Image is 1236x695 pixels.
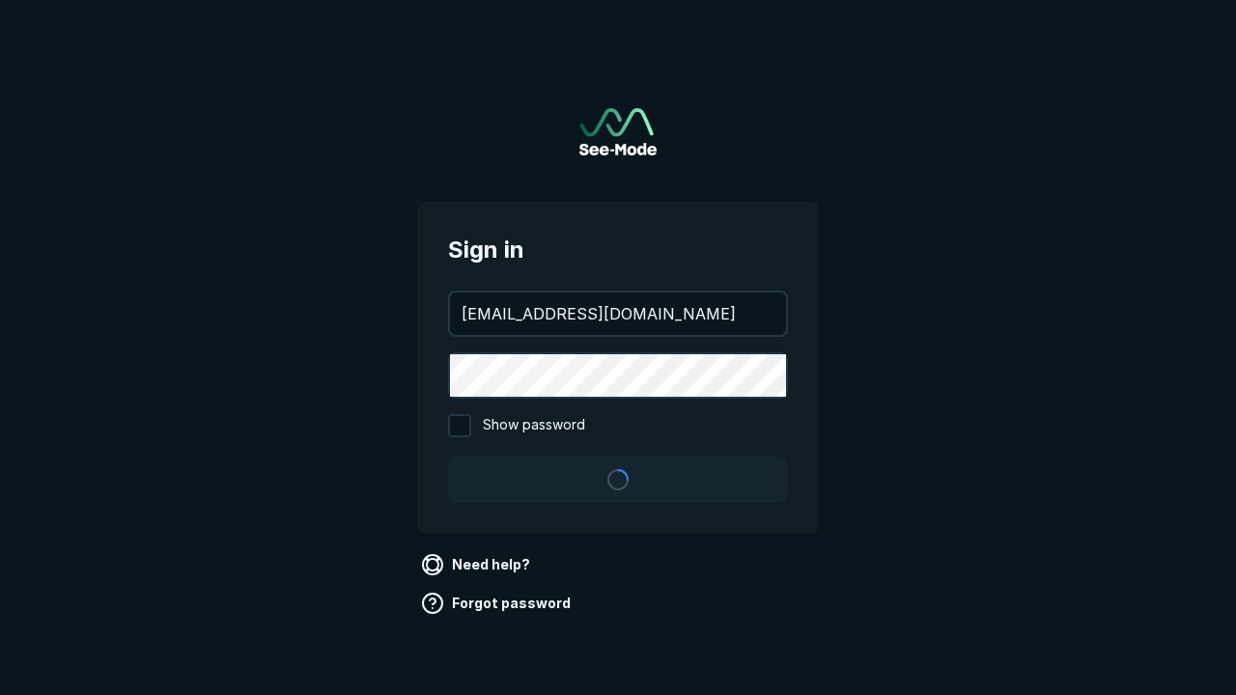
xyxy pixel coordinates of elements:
input: your@email.com [450,292,786,335]
img: See-Mode Logo [579,108,657,155]
a: Need help? [417,549,538,580]
span: Sign in [448,233,788,267]
span: Show password [483,414,585,437]
a: Go to sign in [579,108,657,155]
a: Forgot password [417,588,578,619]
